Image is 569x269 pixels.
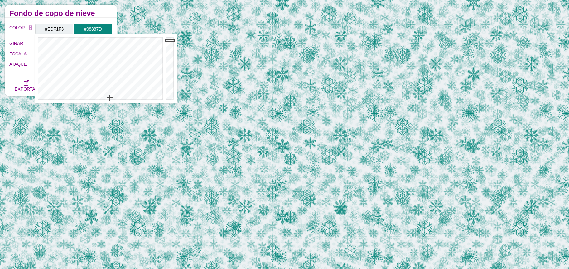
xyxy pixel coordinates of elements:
font: ESCALA [9,51,27,56]
font: Fondo de copo de nieve [9,9,95,17]
button: EXPORTAR [9,74,44,96]
font: COLOR [9,25,25,30]
font: ATAQUE [9,62,27,67]
button: Bloqueo de color [26,24,35,32]
font: EXPORTAR [15,87,38,92]
font: GIRAR [9,41,23,46]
